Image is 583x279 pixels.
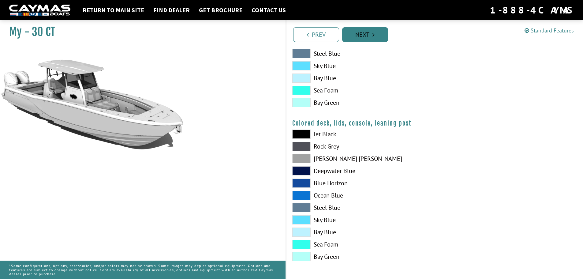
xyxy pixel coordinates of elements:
[292,166,428,175] label: Deepwater Blue
[292,119,577,127] h4: Colored deck, lids, console, leaning post
[292,179,428,188] label: Blue Horizon
[292,240,428,249] label: Sea Foam
[490,3,574,17] div: 1-888-4CAYMAS
[9,261,276,279] p: *Some configurations, options, accessories, and/or colors may not be shown. Some images may depic...
[292,154,428,163] label: [PERSON_NAME] [PERSON_NAME]
[292,61,428,70] label: Sky Blue
[292,98,428,107] label: Bay Green
[292,74,428,83] label: Bay Blue
[9,25,270,39] h1: My - 30 CT
[292,228,428,237] label: Bay Blue
[292,191,428,200] label: Ocean Blue
[293,27,339,42] a: Prev
[292,142,428,151] label: Rock Grey
[150,6,193,14] a: Find Dealer
[292,252,428,261] label: Bay Green
[525,27,574,34] a: Standard Features
[196,6,245,14] a: Get Brochure
[292,49,428,58] label: Steel Blue
[80,6,147,14] a: Return to main site
[292,86,428,95] label: Sea Foam
[292,215,428,224] label: Sky Blue
[342,27,388,42] a: Next
[292,203,428,212] label: Steel Blue
[249,6,289,14] a: Contact Us
[292,130,428,139] label: Jet Black
[9,5,70,16] img: white-logo-c9c8dbefe5ff5ceceb0f0178aa75bf4bb51f6bca0971e226c86eb53dfe498488.png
